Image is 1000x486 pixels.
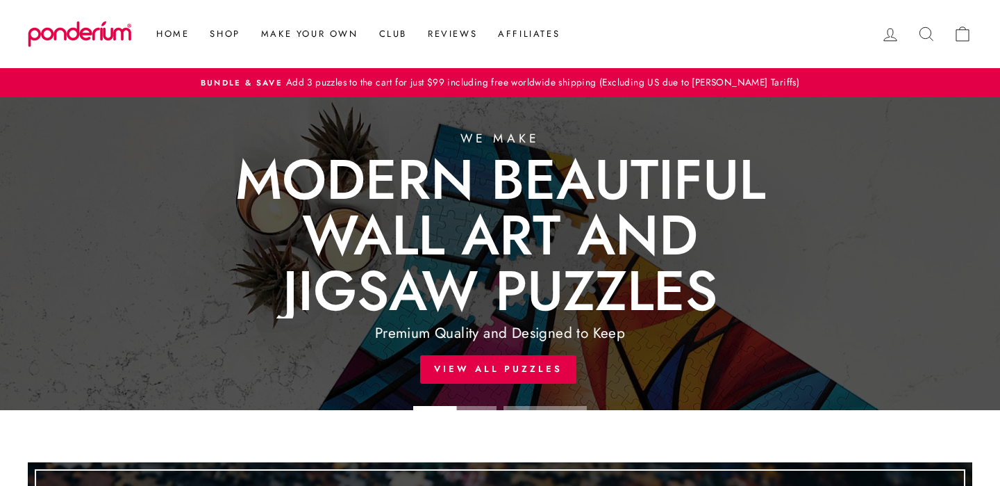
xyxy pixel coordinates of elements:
div: Modern Beautiful Wall art and Jigsaw Puzzles [235,152,765,318]
a: View All Puzzles [420,355,576,383]
span: Bundle & Save [201,77,283,88]
div: Premium Quality and Designed to Keep [375,322,625,345]
a: Shop [199,22,250,47]
li: Page dot 1 [413,406,497,410]
a: Club [369,22,417,47]
a: Affiliates [487,22,570,47]
a: Bundle & SaveAdd 3 puzzles to the cart for just $99 including free worldwide shipping (Excluding ... [31,75,969,90]
div: We make [460,129,540,148]
a: Home [146,22,199,47]
img: Ponderium [28,21,132,47]
span: Add 3 puzzles to the cart for just $99 including free worldwide shipping (Excluding US due to [PE... [283,75,799,89]
ul: Primary [139,22,570,47]
a: Make Your Own [251,22,369,47]
li: Page dot 2 [503,406,587,410]
a: Reviews [417,22,487,47]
